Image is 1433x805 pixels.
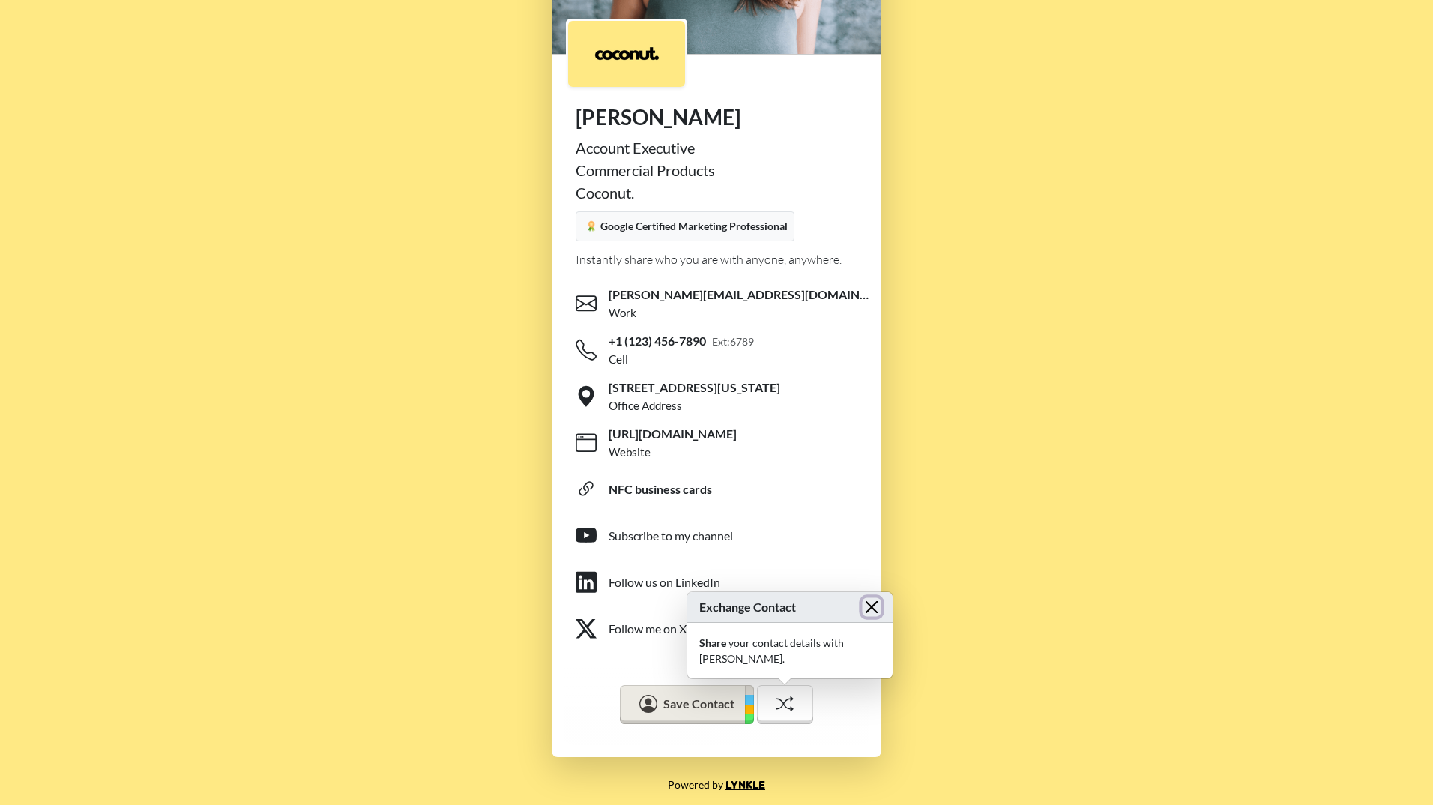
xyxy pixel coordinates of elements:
div: Cell [609,351,628,368]
div: Office Address [609,397,682,414]
a: [PERSON_NAME][EMAIL_ADDRESS][DOMAIN_NAME]Work [576,280,869,327]
a: Follow me on X [576,606,869,652]
a: Lynkle [725,779,765,792]
a: [STREET_ADDRESS][US_STATE]Office Address [576,373,869,420]
div: Account Executive [576,136,857,159]
div: Instantly share who you are with anyone, anywhere. [576,250,857,268]
a: Follow us on LinkedIn [576,559,869,606]
span: [URL][DOMAIN_NAME] [609,426,737,442]
img: logo [568,21,685,87]
span: [STREET_ADDRESS][US_STATE] [609,379,780,396]
div: Website [609,444,651,461]
span: Save Contact [663,696,734,711]
span: Google Certified Marketing Professional [600,220,788,233]
div: Commercial Products [576,159,857,181]
div: Follow me on X [609,620,687,638]
button: Close [862,597,881,616]
span: Exchange Contact [699,598,796,616]
h1: [PERSON_NAME] [576,105,857,130]
a: +1 (123) 456-7890Ext:6789Cell [576,327,869,373]
div: Subscribe to my channel [609,527,733,545]
button: Save Contact [620,685,753,724]
small: Powered by [668,778,765,791]
div: Coconut. [576,181,857,204]
a: NFC business cards [576,466,869,513]
span: +1 (123) 456-7890 [609,333,706,349]
span: your contact details with [PERSON_NAME] . [699,636,844,665]
span: [PERSON_NAME][EMAIL_ADDRESS][DOMAIN_NAME] [609,286,869,303]
small: Ext: 6789 [712,334,754,349]
a: [URL][DOMAIN_NAME]Website [576,420,869,466]
img: accreditation [582,217,600,235]
div: NFC business cards [609,480,712,498]
div: Follow us on LinkedIn [609,573,720,591]
a: Subscribe to my channel [576,513,869,559]
div: Work [609,304,636,322]
strong: Share [699,636,726,649]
